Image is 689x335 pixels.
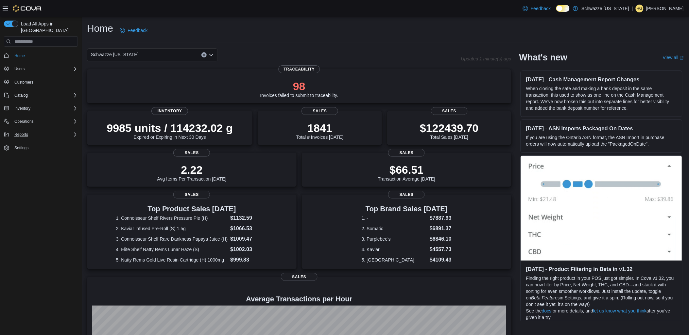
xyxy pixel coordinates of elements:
[526,85,677,111] p: When closing the safe and making a bank deposit in the same transaction, this used to show as one...
[157,163,227,182] div: Avg Items Per Transaction [DATE]
[278,65,320,73] span: Traceability
[556,5,570,12] input: Dark Mode
[14,132,28,137] span: Reports
[12,131,78,138] span: Reports
[230,235,267,243] dd: $1009.47
[362,225,427,232] dt: 2. Somatic
[1,130,80,139] button: Reports
[1,64,80,73] button: Users
[117,24,150,37] a: Feedback
[526,134,677,147] p: If you are using the Ontario ASN format, the ASN Import in purchase orders will now automatically...
[1,143,80,152] button: Settings
[14,93,28,98] span: Catalog
[1,117,80,126] button: Operations
[526,76,677,83] h3: [DATE] - Cash Management Report Changes
[12,104,78,112] span: Inventory
[12,91,78,99] span: Catalog
[260,80,338,93] p: 98
[173,191,210,199] span: Sales
[107,121,233,140] div: Expired or Expiring in Next 30 Days
[519,52,567,63] h2: What's new
[12,91,30,99] button: Catalog
[12,65,27,73] button: Users
[12,65,78,73] span: Users
[157,163,227,176] p: 2.22
[107,121,233,135] p: 9985 units / 114232.02 g
[12,118,36,125] button: Operations
[151,107,188,115] span: Inventory
[526,266,677,272] h3: [DATE] - Product Filtering in Beta in v1.32
[362,205,452,213] h3: Top Brand Sales [DATE]
[92,295,506,303] h4: Average Transactions per Hour
[12,144,78,152] span: Settings
[12,104,33,112] button: Inventory
[116,215,228,221] dt: 1. Connoisseur Shelf Rivers Pressure Pie (H)
[116,257,228,263] dt: 5. Natty Rems Gold Live Resin Cartridge (H) 1000mg
[431,107,468,115] span: Sales
[173,149,210,157] span: Sales
[430,225,452,232] dd: $6891.37
[388,149,425,157] span: Sales
[520,2,553,15] a: Feedback
[461,56,511,61] p: Updated 1 minute(s) ago
[531,5,551,12] span: Feedback
[12,131,31,138] button: Reports
[636,5,644,12] div: Hunter Grundman
[1,91,80,100] button: Catalog
[14,80,33,85] span: Customers
[230,256,267,264] dd: $999.83
[296,121,343,135] p: 1841
[14,145,28,151] span: Settings
[12,52,27,60] a: Home
[430,256,452,264] dd: $4109.43
[420,121,479,140] div: Total Sales [DATE]
[1,51,80,60] button: Home
[1,104,80,113] button: Inventory
[420,121,479,135] p: $122439.70
[12,78,78,86] span: Customers
[378,163,436,176] p: $66.51
[116,236,228,242] dt: 3. Connoisseur Shelf Rare Dankness Papaya Juice (H)
[12,78,36,86] a: Customers
[646,5,684,12] p: [PERSON_NAME]
[362,236,427,242] dt: 3. Purplebee's
[388,191,425,199] span: Sales
[116,225,228,232] dt: 2. Kaviar Infused Pre-Roll (S) 1.5g
[230,214,267,222] dd: $1132.59
[296,121,343,140] div: Total # Invoices [DATE]
[14,119,34,124] span: Operations
[14,66,25,72] span: Users
[362,215,427,221] dt: 1. -
[378,163,436,182] div: Transaction Average [DATE]
[91,51,139,58] span: Schwazze [US_STATE]
[531,295,560,300] em: Beta Features
[581,5,629,12] p: Schwazze [US_STATE]
[116,246,228,253] dt: 4. Elite Shelf Natty Rems Lunar Haze (S)
[260,80,338,98] div: Invoices failed to submit to traceability.
[18,21,78,34] span: Load All Apps in [GEOGRAPHIC_DATA]
[14,106,30,111] span: Inventory
[230,225,267,232] dd: $1066.53
[14,53,25,58] span: Home
[637,5,643,12] span: HG
[542,308,552,313] a: docs
[430,214,452,222] dd: $7887.93
[593,308,646,313] a: let us know what you think
[526,275,677,308] p: Finding the right product in your POS just got simpler. In Cova v1.32, you can now filter by Pric...
[12,118,78,125] span: Operations
[526,125,677,132] h3: [DATE] - ASN Imports Packaged On Dates
[13,5,42,12] img: Cova
[301,107,338,115] span: Sales
[663,55,684,60] a: View allExternal link
[201,52,207,57] button: Clear input
[430,246,452,253] dd: $4557.73
[362,246,427,253] dt: 4. Kaviar
[430,235,452,243] dd: $6846.10
[87,22,113,35] h1: Home
[526,308,677,321] p: See the for more details, and after you’ve given it a try.
[281,273,318,281] span: Sales
[209,52,214,57] button: Open list of options
[116,205,268,213] h3: Top Product Sales [DATE]
[632,5,633,12] p: |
